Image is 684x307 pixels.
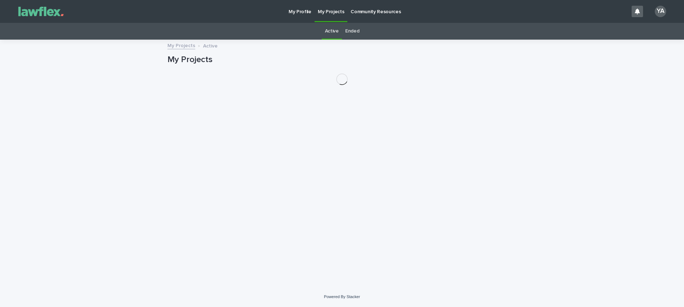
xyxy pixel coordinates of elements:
[345,23,359,40] a: Ended
[203,41,218,49] p: Active
[167,41,195,49] a: My Projects
[167,55,517,65] h1: My Projects
[324,295,360,299] a: Powered By Stacker
[325,23,339,40] a: Active
[655,6,666,17] div: YA
[14,4,68,19] img: Gnvw4qrBSHOAfo8VMhG6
